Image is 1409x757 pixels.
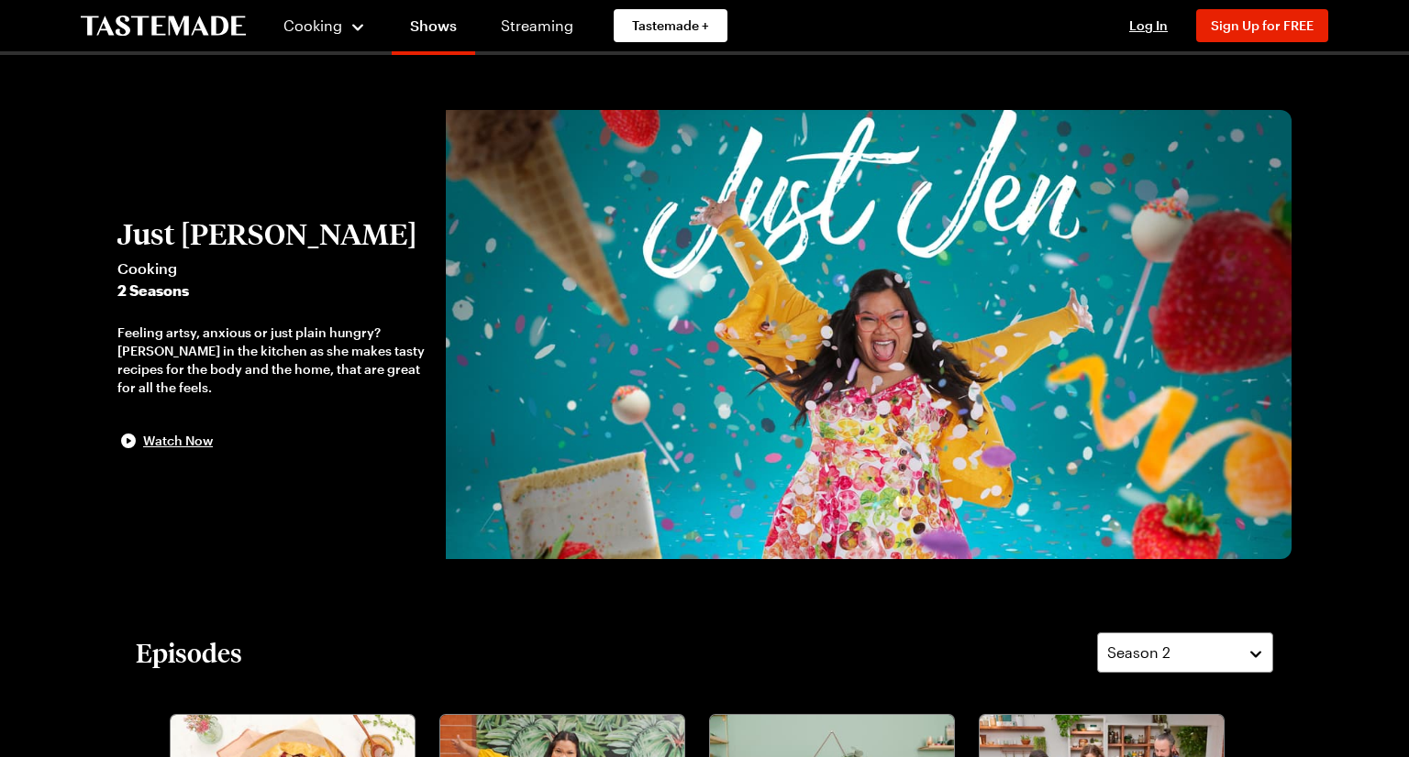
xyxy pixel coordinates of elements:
button: Just [PERSON_NAME]Cooking2 SeasonsFeeling artsy, anxious or just plain hungry? [PERSON_NAME] in t... [117,217,427,452]
div: Feeling artsy, anxious or just plain hungry? [PERSON_NAME] in the kitchen as she makes tasty reci... [117,324,427,397]
h2: Just [PERSON_NAME] [117,217,427,250]
span: 2 Seasons [117,280,427,302]
span: Watch Now [143,432,213,450]
h2: Episodes [136,636,242,669]
a: Shows [392,4,475,55]
span: Season 2 [1107,642,1170,664]
button: Season 2 [1097,632,1273,673]
span: Log In [1129,17,1168,33]
button: Cooking [283,4,366,48]
button: Sign Up for FREE [1196,9,1328,42]
button: Log In [1112,16,1185,35]
span: Cooking [283,16,342,34]
a: Tastemade + [614,9,727,42]
a: To Tastemade Home Page [81,16,246,37]
span: Sign Up for FREE [1211,17,1314,33]
span: Cooking [117,258,427,280]
span: Tastemade + [632,16,709,35]
img: Just Jen [446,110,1292,559]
